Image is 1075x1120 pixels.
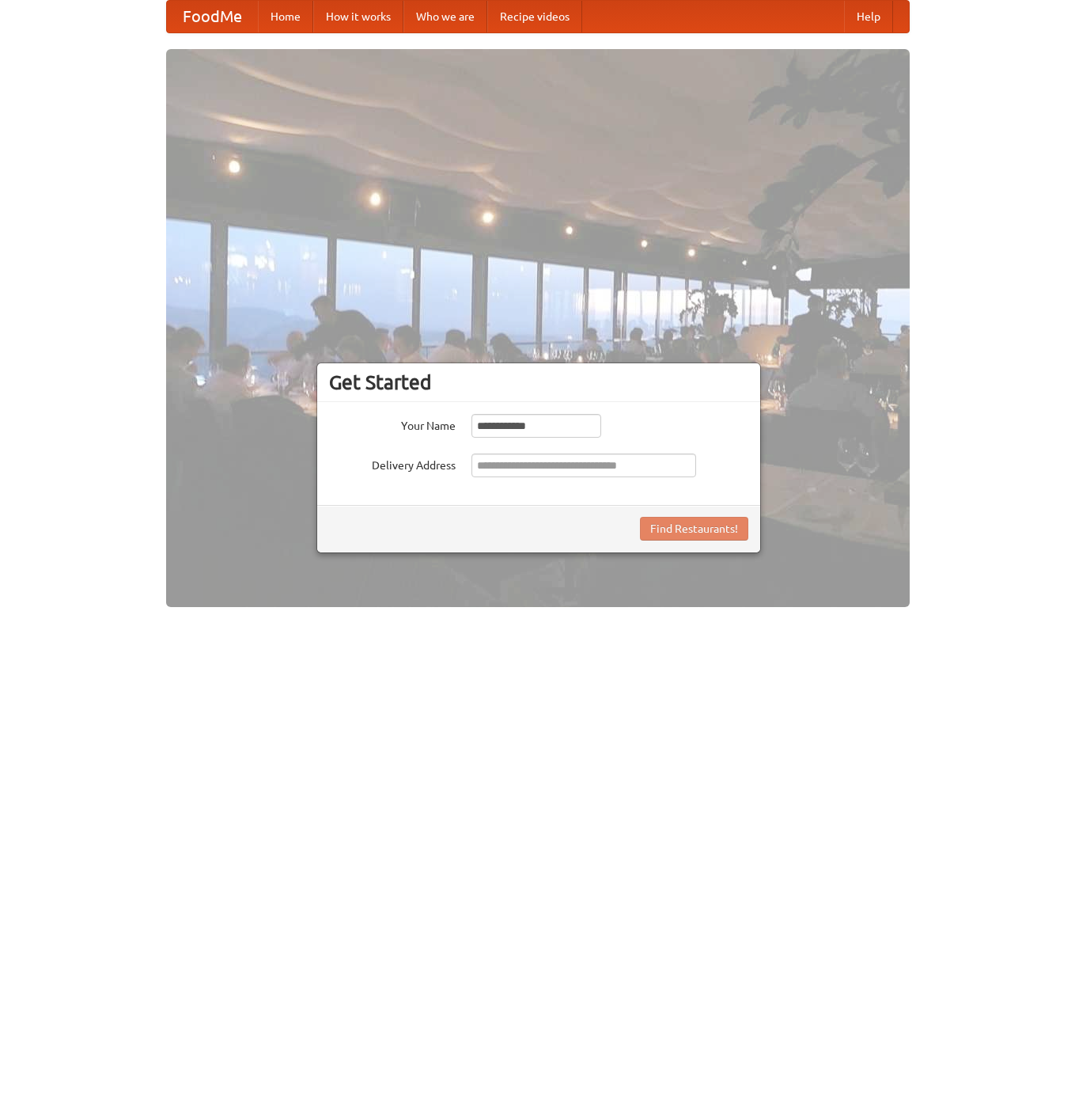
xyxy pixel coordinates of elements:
[329,454,456,473] label: Delivery Address
[487,1,582,32] a: Recipe videos
[258,1,313,32] a: Home
[329,414,456,434] label: Your Name
[329,370,748,394] h3: Get Started
[403,1,487,32] a: Who we are
[313,1,403,32] a: How it works
[844,1,893,32] a: Help
[167,1,258,32] a: FoodMe
[640,517,748,541] button: Find Restaurants!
